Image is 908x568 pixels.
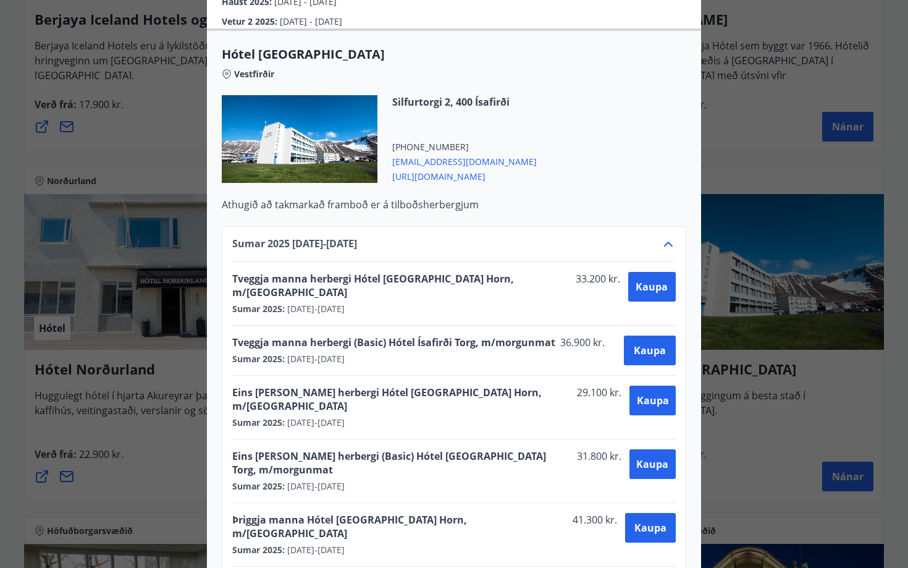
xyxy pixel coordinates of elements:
span: Sumar 2025 [DATE] - [DATE] [232,237,357,252]
span: Hótel [GEOGRAPHIC_DATA] [222,46,686,63]
span: [EMAIL_ADDRESS][DOMAIN_NAME] [392,153,537,168]
span: Silfurtorgi 2, 400 Ísafirði [392,95,537,109]
span: [URL][DOMAIN_NAME] [392,168,537,183]
span: Vetur 2 2025 : [222,15,280,27]
span: [DATE] - [DATE] [280,15,342,27]
span: [PHONE_NUMBER] [392,141,537,153]
p: Athugið að takmarkað framboð er á tilboðsherbergjum [222,198,686,211]
span: Vestfirðir [234,68,274,80]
